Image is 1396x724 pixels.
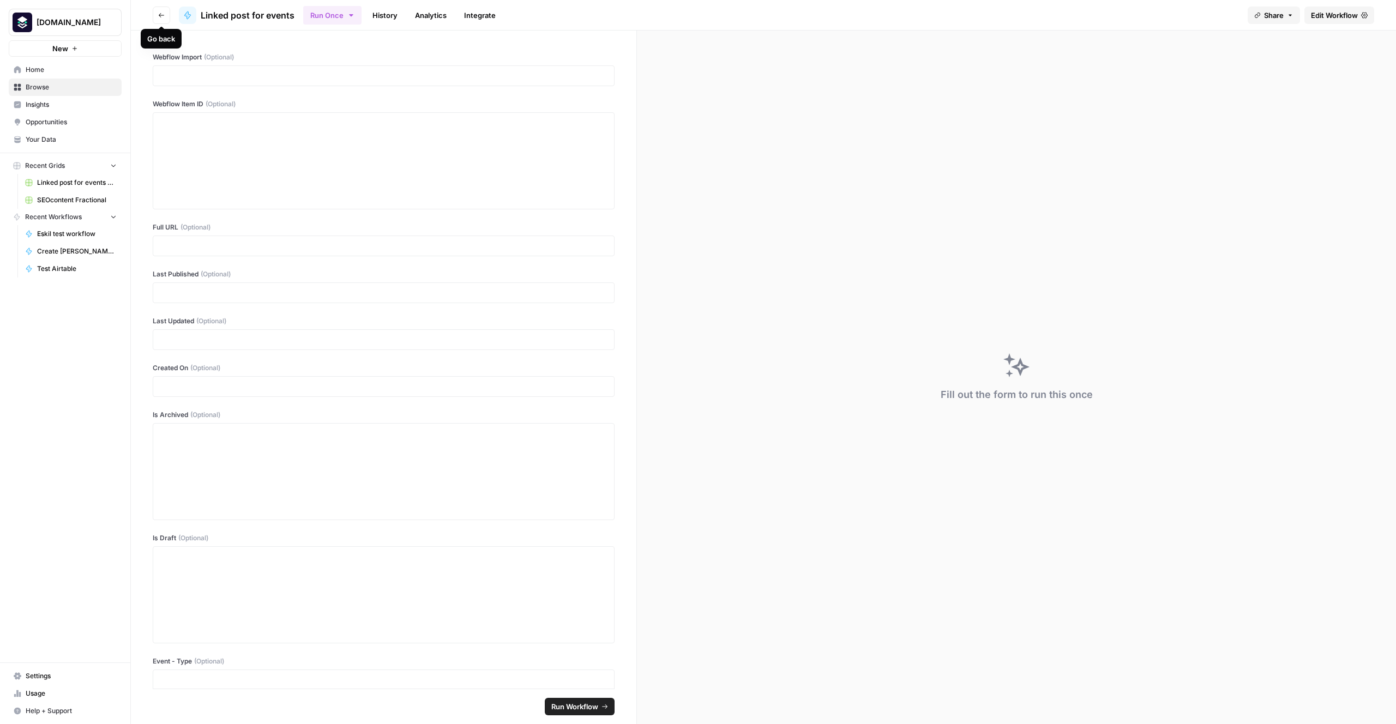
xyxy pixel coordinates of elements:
[941,387,1093,402] div: Fill out the form to run this once
[9,9,122,36] button: Workspace: Platformengineering.org
[551,701,598,712] span: Run Workflow
[9,667,122,685] a: Settings
[147,33,175,44] div: Go back
[25,161,65,171] span: Recent Grids
[26,100,117,110] span: Insights
[52,43,68,54] span: New
[9,209,122,225] button: Recent Workflows
[37,229,117,239] span: Eskil test workflow
[204,52,234,62] span: (Optional)
[178,533,208,543] span: (Optional)
[153,533,615,543] label: Is Draft
[1248,7,1300,24] button: Share
[37,195,117,205] span: SEOcontent Fractional
[180,222,210,232] span: (Optional)
[196,316,226,326] span: (Optional)
[153,269,615,279] label: Last Published
[20,260,122,277] a: Test Airtable
[153,656,615,666] label: Event - Type
[458,7,502,24] a: Integrate
[1264,10,1284,21] span: Share
[1311,10,1358,21] span: Edit Workflow
[206,99,236,109] span: (Optional)
[201,269,231,279] span: (Optional)
[153,410,615,420] label: Is Archived
[190,410,220,420] span: (Optional)
[303,6,362,25] button: Run Once
[26,65,117,75] span: Home
[20,174,122,191] a: Linked post for events Grid
[26,117,117,127] span: Opportunities
[9,131,122,148] a: Your Data
[366,7,404,24] a: History
[25,212,82,222] span: Recent Workflows
[37,17,103,28] span: [DOMAIN_NAME]
[26,82,117,92] span: Browse
[153,363,615,373] label: Created On
[26,135,117,144] span: Your Data
[153,316,615,326] label: Last Updated
[201,9,294,22] span: Linked post for events
[13,13,32,32] img: Platformengineering.org Logo
[9,40,122,57] button: New
[37,246,117,256] span: Create [PERSON_NAME] post
[20,243,122,260] a: Create [PERSON_NAME] post
[408,7,453,24] a: Analytics
[20,191,122,209] a: SEOcontent Fractional
[26,706,117,716] span: Help + Support
[9,96,122,113] a: Insights
[190,363,220,373] span: (Optional)
[194,656,224,666] span: (Optional)
[20,225,122,243] a: Eskil test workflow
[37,178,117,188] span: Linked post for events Grid
[153,99,615,109] label: Webflow Item ID
[545,698,615,715] button: Run Workflow
[9,79,122,96] a: Browse
[9,61,122,79] a: Home
[1304,7,1374,24] a: Edit Workflow
[26,671,117,681] span: Settings
[153,222,615,232] label: Full URL
[9,158,122,174] button: Recent Grids
[9,685,122,702] a: Usage
[37,264,117,274] span: Test Airtable
[179,7,294,24] a: Linked post for events
[9,113,122,131] a: Opportunities
[26,689,117,698] span: Usage
[9,702,122,720] button: Help + Support
[153,52,615,62] label: Webflow Import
